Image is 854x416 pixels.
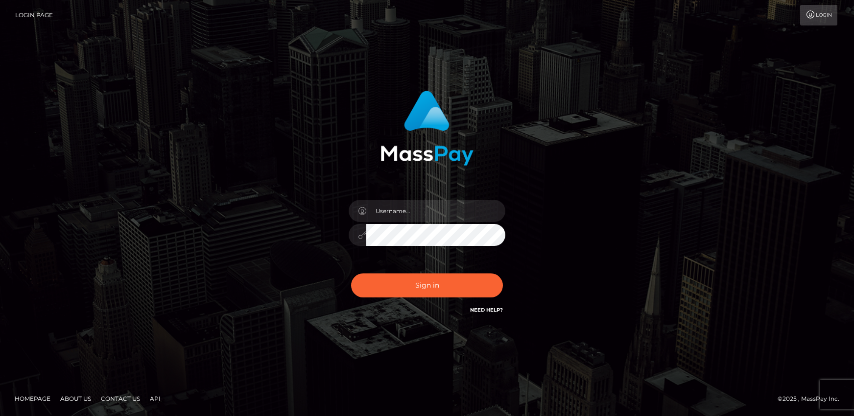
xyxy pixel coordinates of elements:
[56,391,95,406] a: About Us
[97,391,144,406] a: Contact Us
[380,91,474,166] img: MassPay Login
[11,391,54,406] a: Homepage
[778,393,847,404] div: © 2025 , MassPay Inc.
[15,5,53,25] a: Login Page
[146,391,165,406] a: API
[351,273,503,297] button: Sign in
[800,5,837,25] a: Login
[470,307,503,313] a: Need Help?
[366,200,505,222] input: Username...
